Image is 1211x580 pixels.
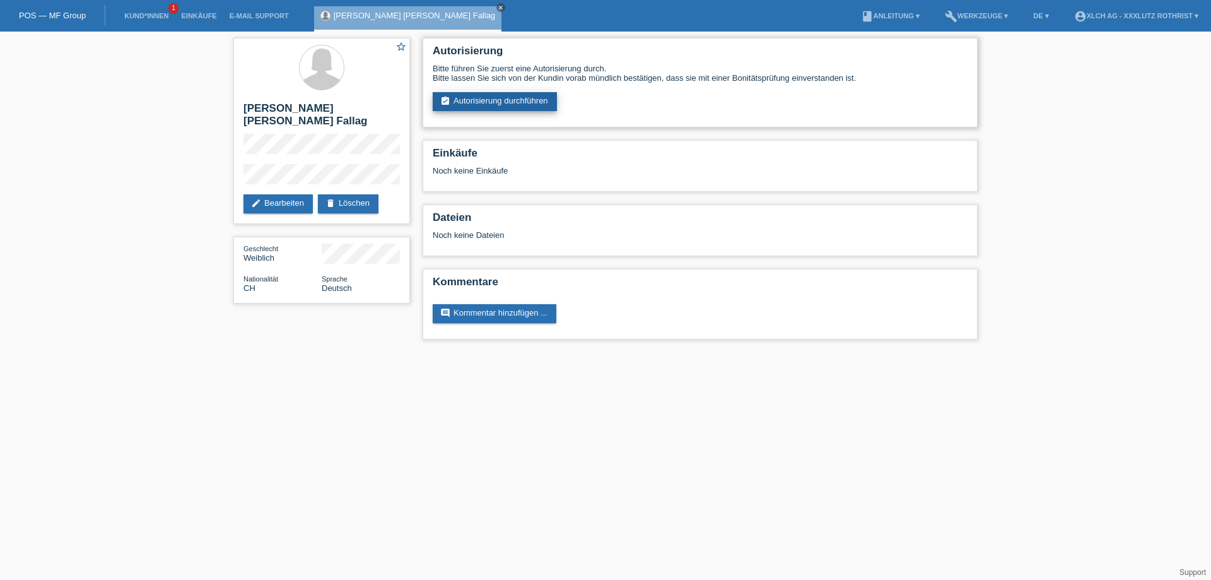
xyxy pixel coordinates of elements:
i: close [498,4,504,11]
a: E-Mail Support [223,12,295,20]
h2: Autorisierung [433,45,968,64]
a: Kund*innen [118,12,175,20]
a: Support [1179,568,1206,577]
i: account_circle [1074,10,1087,23]
h2: Einkäufe [433,147,968,166]
a: close [496,3,505,12]
i: comment [440,308,450,318]
span: Schweiz [243,283,255,293]
span: 1 [168,3,178,14]
i: delete [325,198,336,208]
i: assignment_turned_in [440,96,450,106]
h2: [PERSON_NAME] [PERSON_NAME] Fallag [243,102,400,134]
a: star_border [395,41,407,54]
i: edit [251,198,261,208]
a: assignment_turned_inAutorisierung durchführen [433,92,557,111]
a: [PERSON_NAME] [PERSON_NAME] Fallag [334,11,495,20]
span: Deutsch [322,283,352,293]
i: star_border [395,41,407,52]
h2: Kommentare [433,276,968,295]
a: POS — MF Group [19,11,86,20]
a: deleteLöschen [318,194,378,213]
i: book [861,10,874,23]
div: Noch keine Einkäufe [433,166,968,185]
a: DE ▾ [1027,12,1055,20]
div: Bitte führen Sie zuerst eine Autorisierung durch. Bitte lassen Sie sich von der Kundin vorab münd... [433,64,968,83]
span: Sprache [322,275,348,283]
div: Weiblich [243,244,322,263]
a: buildWerkzeuge ▾ [939,12,1015,20]
a: editBearbeiten [243,194,313,213]
i: build [945,10,957,23]
a: bookAnleitung ▾ [855,12,926,20]
div: Noch keine Dateien [433,230,818,240]
h2: Dateien [433,211,968,230]
a: Einkäufe [175,12,223,20]
a: account_circleXLCH AG - XXXLutz Rothrist ▾ [1068,12,1205,20]
span: Nationalität [243,275,278,283]
span: Geschlecht [243,245,278,252]
a: commentKommentar hinzufügen ... [433,304,556,323]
